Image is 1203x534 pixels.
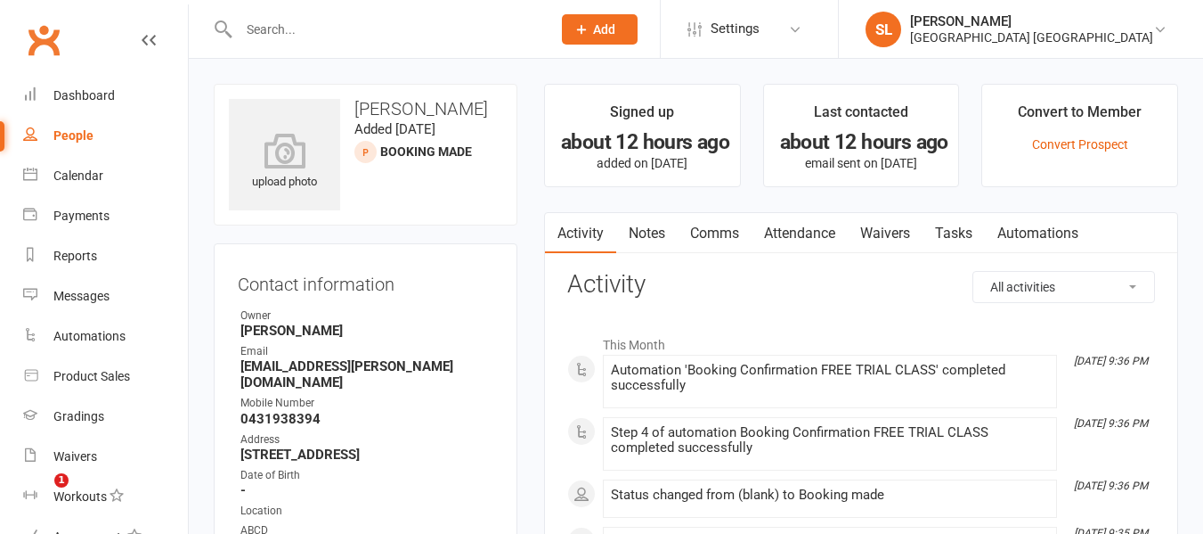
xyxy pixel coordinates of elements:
[561,156,724,170] p: added on [DATE]
[866,12,901,47] div: SL
[53,88,115,103] div: Dashboard
[780,133,943,152] div: about 12 hours ago
[562,14,638,45] button: Add
[53,329,126,343] div: Automations
[23,76,188,116] a: Dashboard
[240,323,493,339] strong: [PERSON_NAME]
[240,411,493,427] strong: 0431938394
[23,276,188,316] a: Messages
[593,22,615,37] span: Add
[240,343,493,360] div: Email
[567,326,1155,355] li: This Month
[567,271,1155,299] h3: Activity
[611,425,1049,456] div: Step 4 of automation Booking Confirmation FREE TRIAL CLASS completed successfully
[1074,417,1148,430] i: [DATE] 9:36 PM
[53,369,130,383] div: Product Sales
[616,213,678,254] a: Notes
[923,213,985,254] a: Tasks
[53,409,104,423] div: Gradings
[238,267,493,294] h3: Contact information
[53,249,97,263] div: Reports
[23,196,188,236] a: Payments
[53,168,103,183] div: Calendar
[53,128,93,143] div: People
[23,156,188,196] a: Calendar
[23,236,188,276] a: Reports
[53,489,107,504] div: Workouts
[229,99,502,119] h3: [PERSON_NAME]
[780,156,943,170] p: email sent on [DATE]
[23,397,188,437] a: Gradings
[229,133,340,192] div: upload photo
[18,473,61,516] iframe: Intercom live chat
[1074,355,1148,367] i: [DATE] 9:36 PM
[1032,137,1128,152] a: Convert Prospect
[240,467,493,484] div: Date of Birth
[910,13,1153,29] div: [PERSON_NAME]
[611,488,1049,503] div: Status changed from (blank) to Booking made
[23,316,188,357] a: Automations
[678,213,752,254] a: Comms
[610,101,674,133] div: Signed up
[240,308,493,325] div: Owner
[814,101,908,133] div: Last contacted
[54,473,69,488] span: 1
[1018,101,1142,133] div: Convert to Member
[240,358,493,390] strong: [EMAIL_ADDRESS][PERSON_NAME][DOMAIN_NAME]
[848,213,923,254] a: Waivers
[354,121,435,137] time: Added [DATE]
[53,289,110,303] div: Messages
[380,144,472,159] span: Booking made
[53,449,97,464] div: Waivers
[23,116,188,156] a: People
[23,437,188,477] a: Waivers
[240,503,493,520] div: Location
[561,133,724,152] div: about 12 hours ago
[23,357,188,397] a: Product Sales
[23,477,188,517] a: Workouts
[233,17,539,42] input: Search...
[910,29,1153,45] div: [GEOGRAPHIC_DATA] [GEOGRAPHIC_DATA]
[240,395,493,412] div: Mobile Number
[611,363,1049,393] div: Automation 'Booking Confirmation FREE TRIAL CLASS' completed successfully
[1074,480,1148,492] i: [DATE] 9:36 PM
[240,447,493,463] strong: [STREET_ADDRESS]
[21,18,66,62] a: Clubworx
[545,213,616,254] a: Activity
[240,482,493,498] strong: -
[53,209,110,223] div: Payments
[752,213,848,254] a: Attendance
[985,213,1091,254] a: Automations
[240,431,493,448] div: Address
[711,9,760,49] span: Settings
